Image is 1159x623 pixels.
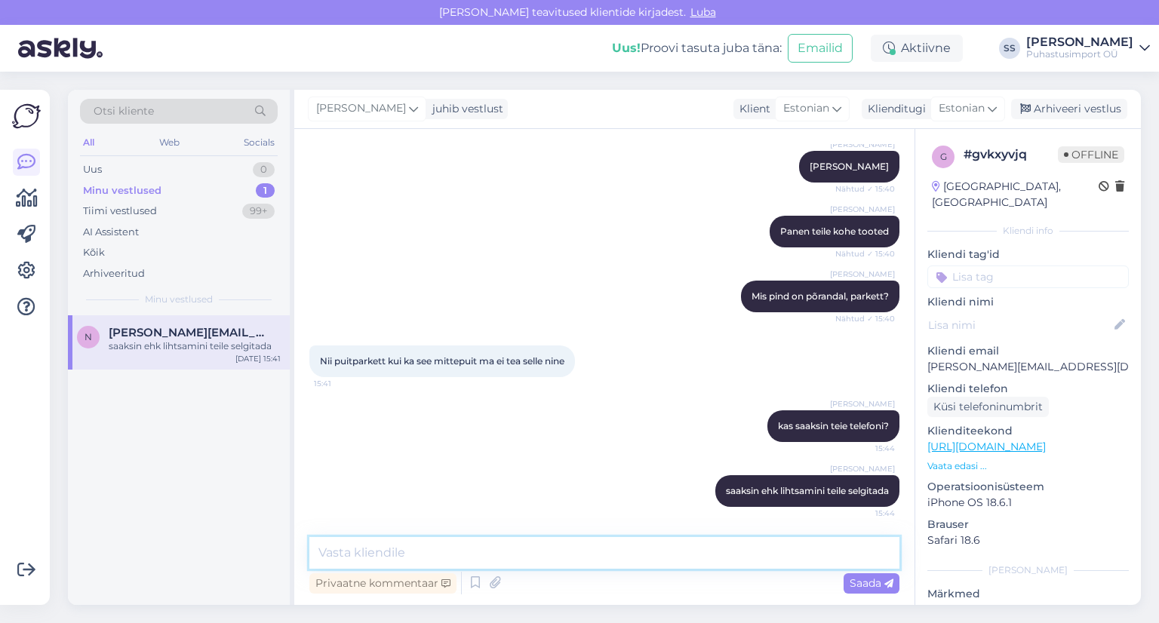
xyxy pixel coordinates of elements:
[83,225,139,240] div: AI Assistent
[939,100,985,117] span: Estonian
[927,381,1129,397] p: Kliendi telefon
[156,133,183,152] div: Web
[83,245,105,260] div: Kõik
[83,204,157,219] div: Tiimi vestlused
[927,479,1129,495] p: Operatsioonisüsteem
[927,343,1129,359] p: Kliendi email
[726,485,889,496] span: saaksin ehk lihtsamini teile selgitada
[927,397,1049,417] div: Küsi telefoninumbrit
[927,224,1129,238] div: Kliendi info
[1011,99,1127,119] div: Arhiveeri vestlus
[253,162,275,177] div: 0
[1026,36,1133,48] div: [PERSON_NAME]
[927,517,1129,532] p: Brauser
[783,100,829,117] span: Estonian
[109,339,281,353] div: saaksin ehk lihtsamini teile selgitada
[830,398,895,410] span: [PERSON_NAME]
[612,39,782,57] div: Proovi tasuta juba täna:
[940,151,947,162] span: g
[242,204,275,219] div: 99+
[838,443,895,454] span: 15:44
[778,420,889,431] span: kas saaksin teie telefoni?
[85,331,92,342] span: n
[835,248,895,259] span: Nähtud ✓ 15:40
[316,100,406,117] span: [PERSON_NAME]
[1058,146,1124,163] span: Offline
[927,294,1129,310] p: Kliendi nimi
[426,101,503,117] div: juhib vestlust
[927,563,1129,577] div: [PERSON_NAME]
[83,183,161,198] div: Minu vestlused
[830,139,895,150] span: [PERSON_NAME]
[838,508,895,519] span: 15:44
[1026,36,1150,60] a: [PERSON_NAME]Puhastusimport OÜ
[320,355,564,367] span: Nii puitparkett kui ka see mittepuit ma ei tea selle nine
[94,103,154,119] span: Otsi kliente
[835,183,895,195] span: Nähtud ✓ 15:40
[1026,48,1133,60] div: Puhastusimport OÜ
[928,317,1111,333] input: Lisa nimi
[927,247,1129,262] p: Kliendi tag'id
[109,326,266,339] span: nelli.kuusik@gmail.com
[788,34,853,63] button: Emailid
[733,101,770,117] div: Klient
[871,35,963,62] div: Aktiivne
[145,293,213,306] span: Minu vestlused
[80,133,97,152] div: All
[810,161,889,172] span: [PERSON_NAME]
[862,101,926,117] div: Klienditugi
[927,495,1129,511] p: iPhone OS 18.6.1
[83,266,145,281] div: Arhiveeritud
[83,162,102,177] div: Uus
[932,179,1099,210] div: [GEOGRAPHIC_DATA], [GEOGRAPHIC_DATA]
[241,133,278,152] div: Socials
[686,5,721,19] span: Luba
[927,459,1129,473] p: Vaata edasi ...
[927,423,1129,439] p: Klienditeekond
[927,265,1129,288] input: Lisa tag
[256,183,275,198] div: 1
[612,41,641,55] b: Uus!
[999,38,1020,59] div: SS
[830,204,895,215] span: [PERSON_NAME]
[850,576,893,590] span: Saada
[12,102,41,130] img: Askly Logo
[780,226,889,237] span: Panen teile kohe tooted
[927,440,1046,453] a: [URL][DOMAIN_NAME]
[309,573,457,594] div: Privaatne kommentaar
[830,463,895,474] span: [PERSON_NAME]
[927,586,1129,602] p: Märkmed
[927,359,1129,375] p: [PERSON_NAME][EMAIL_ADDRESS][DOMAIN_NAME]
[235,353,281,364] div: [DATE] 15:41
[752,290,889,302] span: Mis pind on põrandal, parkett?
[835,313,895,324] span: Nähtud ✓ 15:40
[830,269,895,280] span: [PERSON_NAME]
[964,146,1058,164] div: # gvkxyvjq
[314,378,370,389] span: 15:41
[927,532,1129,548] p: Safari 18.6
